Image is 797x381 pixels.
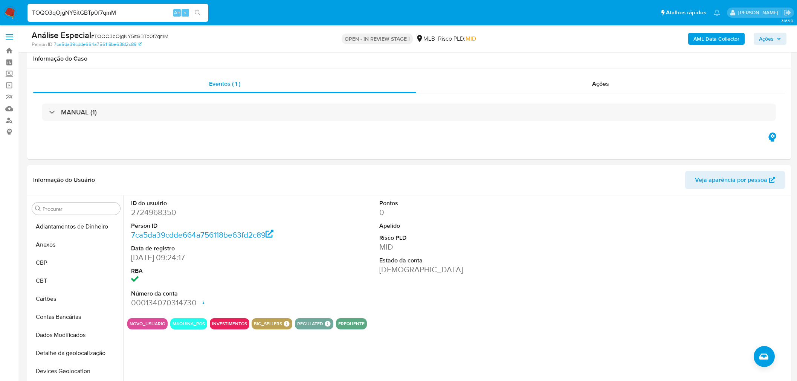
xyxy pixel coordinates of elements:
dt: ID do usuário [131,199,289,207]
input: Pesquise usuários ou casos... [27,8,208,18]
b: AML Data Collector [693,33,739,45]
h1: Informação do Usuário [33,176,95,184]
dd: 000134070314730 [131,297,289,308]
dt: RBA [131,267,289,275]
button: Detalhe da geolocalização [29,344,123,362]
button: Contas Bancárias [29,308,123,326]
input: Procurar [43,206,117,212]
button: Cartões [29,290,123,308]
button: Procurar [35,206,41,212]
button: Ações [754,33,786,45]
button: CBP [29,254,123,272]
a: Sair [783,9,791,17]
button: Veja aparência por pessoa [685,171,785,189]
span: Veja aparência por pessoa [695,171,767,189]
span: s [184,9,186,16]
dt: Person ID [131,222,289,230]
a: 7ca5da39cdde664a756118be63fd2c89 [131,229,273,240]
p: OPEN - IN REVIEW STAGE I [342,34,413,44]
span: Ações [592,79,609,88]
button: Devices Geolocation [29,362,123,380]
dd: [DATE] 09:24:17 [131,252,289,263]
dd: 2724968350 [131,207,289,218]
dd: [DEMOGRAPHIC_DATA] [379,264,537,275]
dt: Número da conta [131,290,289,298]
span: Alt [174,9,180,16]
button: Anexos [29,236,123,254]
button: CBT [29,272,123,290]
span: MID [466,34,476,43]
dt: Estado da conta [379,256,537,265]
a: Notificações [714,9,720,16]
a: 7ca5da39cdde664a756118be63fd2c89 [54,41,142,48]
dd: MID [379,242,537,252]
dt: Risco PLD [379,234,537,242]
dt: Data de registro [131,244,289,253]
button: search-icon [190,8,205,18]
button: Adiantamentos de Dinheiro [29,218,123,236]
button: Dados Modificados [29,326,123,344]
dd: 0 [379,207,537,218]
span: # TOQO3qOjgNY5itGBTp0f7qmM [91,32,168,40]
dt: Apelido [379,222,537,230]
span: Atalhos rápidos [666,9,706,17]
div: MLB [416,35,435,43]
div: MANUAL (1) [42,104,776,121]
span: Risco PLD: [438,35,476,43]
span: Eventos ( 1 ) [209,79,240,88]
dt: Pontos [379,199,537,207]
button: AML Data Collector [688,33,745,45]
p: laisa.felismino@mercadolivre.com [738,9,781,16]
h1: Informação do Caso [33,55,785,62]
h3: MANUAL (1) [61,108,97,116]
b: Person ID [32,41,52,48]
span: Ações [759,33,774,45]
b: Análise Especial [32,29,91,41]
